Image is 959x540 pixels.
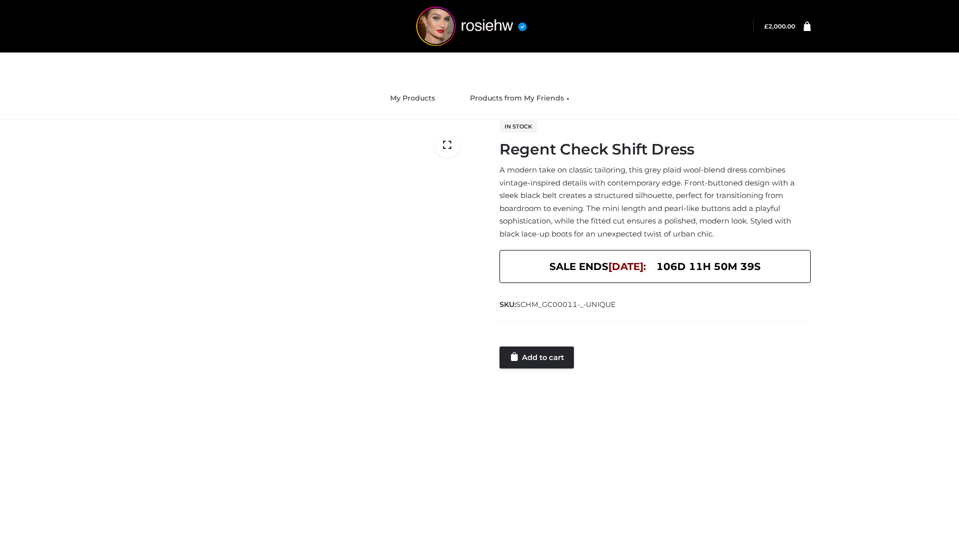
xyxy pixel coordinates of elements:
[499,120,537,132] span: In stock
[516,300,616,309] span: SCHM_GC00011-_-UNIQUE
[764,22,768,30] span: £
[608,260,646,272] span: [DATE]:
[499,163,811,240] p: A modern take on classic tailoring, this grey plaid wool-blend dress combines vintage-inspired de...
[764,22,795,30] bdi: 2,000.00
[764,22,795,30] a: £2,000.00
[499,250,811,283] div: SALE ENDS
[499,298,617,310] span: SKU:
[499,140,811,158] h1: Regent Check Shift Dress
[656,258,761,275] span: 106d 11h 50m 39s
[463,87,577,109] a: Products from My Friends
[499,346,574,368] a: Add to cart
[383,87,443,109] a: My Products
[397,6,546,46] img: rosiehw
